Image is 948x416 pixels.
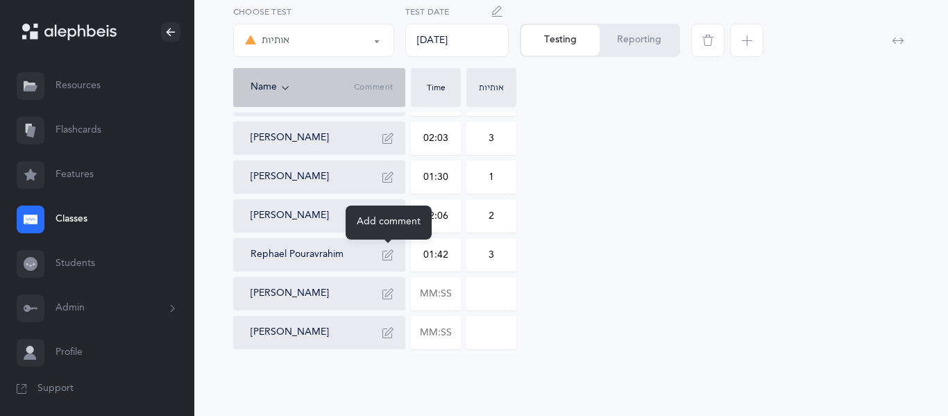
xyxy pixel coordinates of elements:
button: [PERSON_NAME] [251,131,329,145]
div: Time [414,83,457,92]
button: [PERSON_NAME] [251,326,329,340]
button: Rephael Pouravrahim [251,248,344,262]
input: MM:SS [412,278,460,310]
div: [DATE] [405,24,509,57]
input: MM:SS [412,200,460,232]
div: Name [251,80,354,95]
div: אותיות [245,32,289,49]
button: [PERSON_NAME] [251,209,329,223]
span: Support [37,382,74,396]
button: [PERSON_NAME] [251,287,329,301]
button: Reporting [600,25,679,56]
button: [PERSON_NAME] [251,170,329,184]
label: Choose test [233,6,394,18]
div: אותיות [470,83,513,92]
button: אותיות [233,24,394,57]
input: MM:SS [412,122,460,154]
label: Test Date [405,6,509,18]
input: MM:SS [412,317,460,349]
span: Comment [354,82,393,93]
input: MM:SS [412,161,460,193]
input: MM:SS [412,239,460,271]
div: Add comment [346,206,432,240]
